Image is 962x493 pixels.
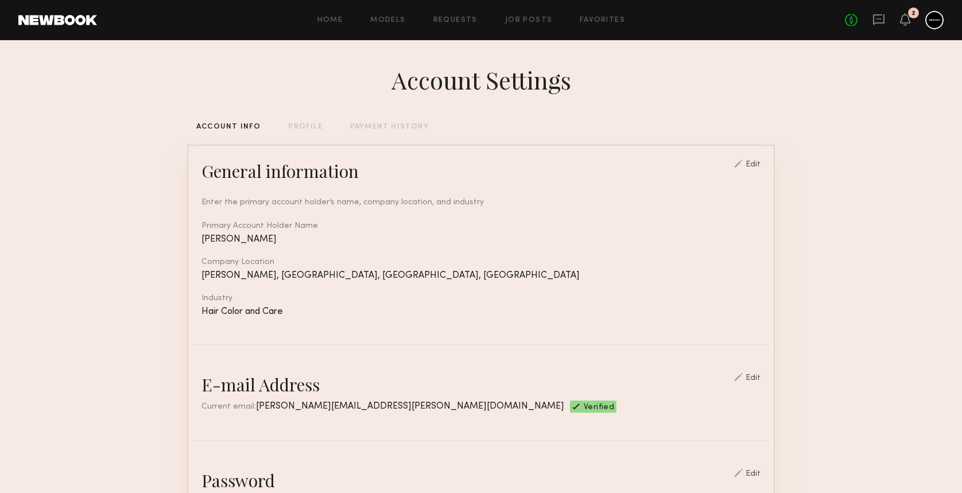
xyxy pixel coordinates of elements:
div: PAYMENT HISTORY [350,123,429,131]
div: PROFILE [288,123,322,131]
a: Requests [433,17,478,24]
div: General information [201,160,359,183]
div: 2 [911,10,916,17]
div: [PERSON_NAME], [GEOGRAPHIC_DATA], [GEOGRAPHIC_DATA], [GEOGRAPHIC_DATA] [201,271,761,281]
span: [PERSON_NAME][EMAIL_ADDRESS][PERSON_NAME][DOMAIN_NAME] [256,402,564,411]
div: Password [201,469,275,492]
div: Current email: [201,401,564,413]
div: Hair Color and Care [201,307,761,317]
div: Company Location [201,258,761,266]
div: Edit [746,161,761,169]
a: Home [317,17,343,24]
div: ACCOUNT INFO [196,123,261,131]
div: Industry [201,294,761,302]
span: Verified [584,403,614,413]
a: Job Posts [505,17,553,24]
div: Primary Account Holder Name [201,222,761,230]
div: Enter the primary account holder’s name, company location, and industry [201,196,761,208]
div: Account Settings [391,64,571,96]
div: Edit [746,374,761,382]
div: E-mail Address [201,373,320,396]
a: Models [370,17,405,24]
a: Favorites [580,17,625,24]
div: [PERSON_NAME] [201,235,761,244]
div: Edit [746,470,761,478]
